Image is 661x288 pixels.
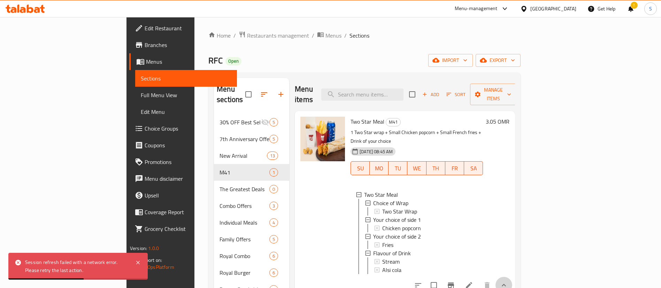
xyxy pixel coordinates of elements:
[351,116,384,127] span: Two Star Meal
[372,163,386,173] span: MO
[208,31,521,40] nav: breadcrumb
[269,235,278,243] div: items
[420,89,442,100] span: Add item
[261,118,269,126] svg: Inactive section
[445,89,467,100] button: Sort
[25,258,128,274] div: Session refresh failed with a network error. Please retry the last action.
[129,204,237,220] a: Coverage Report
[129,37,237,53] a: Branches
[267,153,278,159] span: 13
[130,244,147,253] span: Version:
[270,169,278,176] span: 1
[530,5,576,13] div: [GEOGRAPHIC_DATA]
[382,224,421,232] span: Chicken popcorn
[270,136,278,142] span: 5
[486,117,509,126] h6: 3.05 OMR
[129,154,237,170] a: Promotions
[220,252,269,260] span: Royal Combo
[407,161,426,175] button: WE
[214,147,289,164] div: New Arrival13
[129,20,237,37] a: Edit Restaurant
[448,163,461,173] span: FR
[269,218,278,227] div: items
[270,236,278,243] span: 5
[145,124,231,133] span: Choice Groups
[220,118,261,126] span: 30% OFF Best Sellers
[354,163,367,173] span: SU
[269,252,278,260] div: items
[141,74,231,83] span: Sections
[434,56,467,65] span: import
[247,31,309,40] span: Restaurants management
[349,31,369,40] span: Sections
[145,41,231,49] span: Branches
[382,257,400,266] span: Stream
[220,218,269,227] span: Individual Meals
[220,185,269,193] div: The Greatest Deals
[145,24,231,32] span: Edit Restaurant
[141,91,231,99] span: Full Menu View
[270,203,278,209] span: 3
[269,202,278,210] div: items
[256,86,272,103] span: Sort sections
[321,88,403,101] input: search
[220,151,267,160] span: New Arrival
[269,185,278,193] div: items
[241,87,256,102] span: Select all sections
[325,31,341,40] span: Menus
[312,31,314,40] li: /
[420,89,442,100] button: Add
[145,225,231,233] span: Grocery Checklist
[129,120,237,137] a: Choice Groups
[220,135,269,143] span: 7th Anniversary Offers
[214,248,289,264] div: Royal Combo6
[220,168,269,177] span: M41
[220,268,269,277] span: Royal Burger
[389,161,407,175] button: TU
[269,118,278,126] div: items
[428,54,473,67] button: import
[476,86,511,103] span: Manage items
[135,70,237,87] a: Sections
[405,87,420,102] span: Select section
[220,235,269,243] span: Family Offers
[386,118,400,126] span: M41
[382,241,393,249] span: Fries
[214,164,289,181] div: M411
[445,161,464,175] button: FR
[129,187,237,204] a: Upsell
[455,5,498,13] div: Menu-management
[239,31,309,40] a: Restaurants management
[269,268,278,277] div: items
[145,208,231,216] span: Coverage Report
[214,114,289,131] div: 30% OFF Best Sellers5
[145,174,231,183] span: Menu disclaimer
[214,131,289,147] div: 7th Anniversary Offers5
[373,232,421,241] span: Your choice of side 2
[269,135,278,143] div: items
[129,170,237,187] a: Menu disclaimer
[649,5,652,13] span: S
[129,137,237,154] a: Coupons
[269,168,278,177] div: items
[300,117,345,161] img: Two Star Meal
[295,84,313,105] h2: Menu items
[146,57,231,66] span: Menus
[464,161,483,175] button: SA
[373,216,421,224] span: Your choice of side 1
[135,103,237,120] a: Edit Menu
[467,163,480,173] span: SA
[270,219,278,226] span: 4
[129,53,237,70] a: Menus
[382,207,417,216] span: Two Star Wrap
[391,163,405,173] span: TU
[382,266,401,274] span: Alsi cola
[270,119,278,126] span: 5
[145,158,231,166] span: Promotions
